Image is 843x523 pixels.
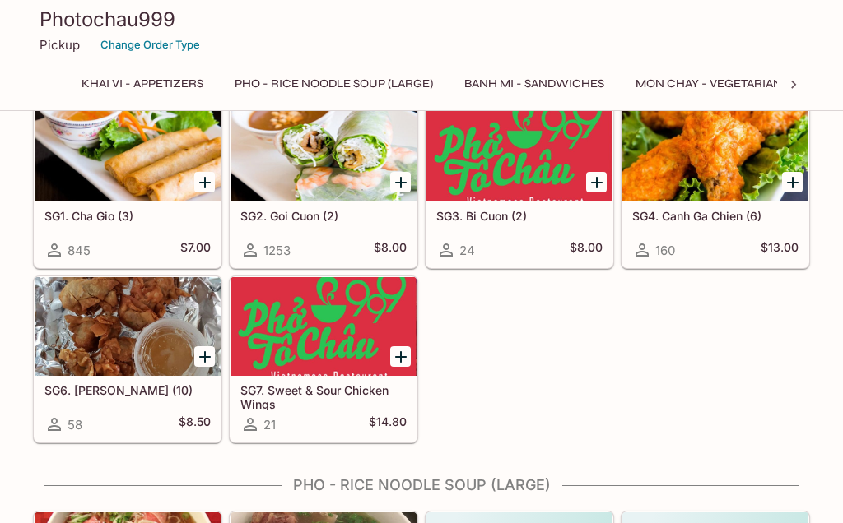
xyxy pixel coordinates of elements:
h5: $7.00 [180,240,211,260]
button: Add SG4. Canh Ga Chien (6) [782,172,803,192]
div: SG7. Sweet & Sour Chicken Wings [231,277,417,376]
span: 21 [263,417,276,433]
span: 24 [459,243,475,258]
h3: Photochau999 [40,7,803,32]
h5: SG7. Sweet & Sour Chicken Wings [240,383,407,410]
button: Banh Mi - Sandwiches [455,72,613,95]
span: 845 [68,243,91,258]
button: Add SG2. Goi Cuon (2) [390,172,411,192]
div: SG3. Bi Cuon (2) [426,103,612,201]
div: SG1. Cha Gio (3) [35,103,221,201]
h5: SG3. Bi Cuon (2) [436,209,603,223]
div: SG4. Canh Ga Chien (6) [622,103,808,201]
button: Add SG7. Sweet & Sour Chicken Wings [390,346,411,367]
h5: $8.00 [374,240,407,260]
div: SG2. Goi Cuon (2) [231,103,417,201]
button: Add SG6. Hoanh Thanh Chien (10) [194,346,215,367]
button: Add SG3. Bi Cuon (2) [586,172,607,192]
a: SG4. Canh Ga Chien (6)160$13.00 [622,102,809,268]
h4: Pho - Rice Noodle Soup (Large) [33,476,810,494]
span: 58 [68,417,82,433]
h5: SG1. Cha Gio (3) [44,209,211,223]
span: 160 [655,243,675,258]
a: SG3. Bi Cuon (2)24$8.00 [426,102,613,268]
button: Add SG1. Cha Gio (3) [194,172,215,192]
span: 1253 [263,243,291,258]
a: SG1. Cha Gio (3)845$7.00 [34,102,221,268]
button: Khai Vi - Appetizers [72,72,212,95]
a: SG2. Goi Cuon (2)1253$8.00 [230,102,417,268]
a: SG7. Sweet & Sour Chicken Wings21$14.80 [230,276,417,442]
button: Pho - Rice Noodle Soup (Large) [226,72,442,95]
h5: $8.50 [179,414,211,434]
h5: $14.80 [369,414,407,434]
button: Change Order Type [93,32,207,58]
h5: SG2. Goi Cuon (2) [240,209,407,223]
div: SG6. Hoanh Thanh Chien (10) [35,277,221,376]
h5: SG4. Canh Ga Chien (6) [632,209,799,223]
h5: $8.00 [570,240,603,260]
a: SG6. [PERSON_NAME] (10)58$8.50 [34,276,221,442]
p: Pickup [40,37,80,53]
h5: $13.00 [761,240,799,260]
h5: SG6. [PERSON_NAME] (10) [44,383,211,397]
